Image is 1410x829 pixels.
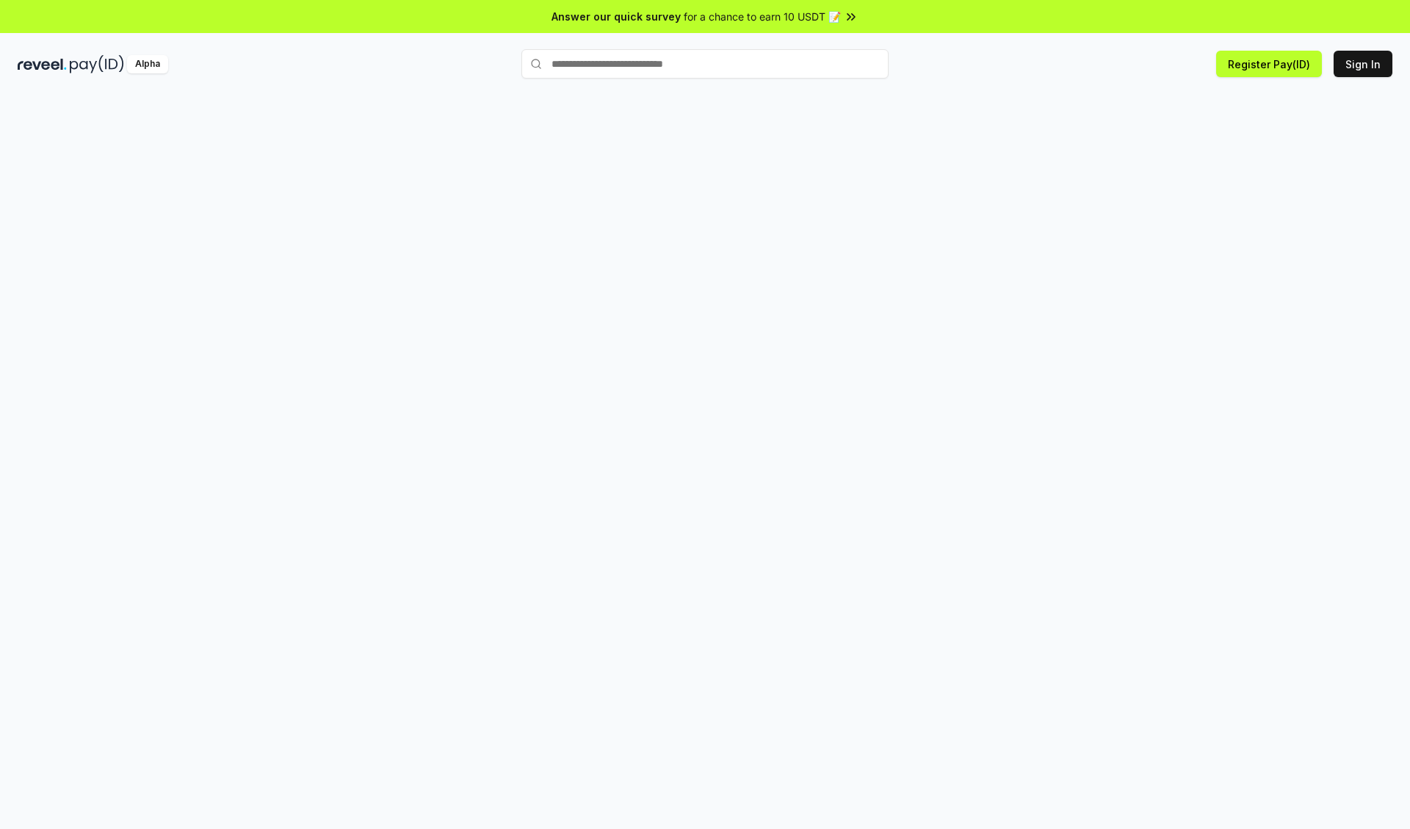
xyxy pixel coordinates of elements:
div: Alpha [127,55,168,73]
button: Sign In [1334,51,1392,77]
img: pay_id [70,55,124,73]
button: Register Pay(ID) [1216,51,1322,77]
span: Answer our quick survey [552,9,681,24]
img: reveel_dark [18,55,67,73]
span: for a chance to earn 10 USDT 📝 [684,9,841,24]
